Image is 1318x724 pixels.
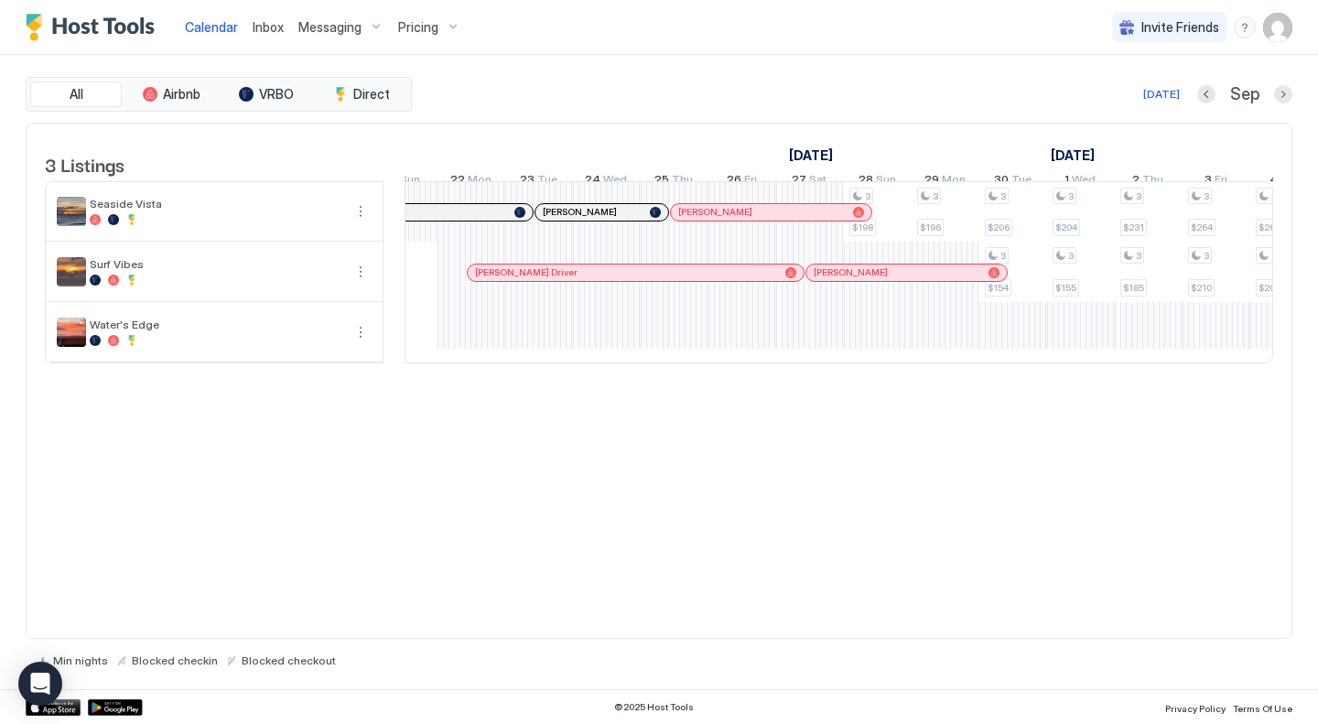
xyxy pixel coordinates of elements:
div: listing image [57,197,86,226]
a: Privacy Policy [1165,697,1226,717]
span: 2 [1132,172,1140,191]
span: 3 [1204,190,1209,202]
span: 3 Listings [45,150,124,178]
span: 30 [994,172,1009,191]
span: $198 [852,222,873,233]
span: 23 [520,172,535,191]
span: 4 [1269,172,1278,191]
span: [PERSON_NAME] Driver [475,266,578,278]
a: App Store [26,699,81,716]
span: 24 [585,172,600,191]
span: Sun [876,172,896,191]
span: 3 [933,190,938,202]
span: $185 [1123,282,1144,294]
div: menu [350,261,372,283]
span: Tue [537,172,557,191]
span: Tue [1011,172,1032,191]
div: listing image [57,257,86,286]
span: $206 [988,222,1010,233]
span: 1 [1064,172,1069,191]
span: Sun [400,172,420,191]
span: 3 [1068,190,1074,202]
span: Mon [942,172,966,191]
button: [DATE] [1140,83,1183,105]
div: listing image [57,318,86,347]
span: Thu [1142,172,1163,191]
div: Google Play Store [88,699,143,716]
button: More options [350,321,372,343]
span: 27 [792,172,806,191]
button: Direct [316,81,407,107]
span: All [70,86,83,103]
button: Airbnb [125,81,217,107]
span: VRBO [259,86,294,103]
span: 28 [859,172,873,191]
span: 22 [450,172,465,191]
span: Invite Friends [1141,19,1219,36]
span: Direct [353,86,390,103]
span: 29 [924,172,939,191]
span: Wed [1072,172,1096,191]
span: 26 [727,172,741,191]
span: [PERSON_NAME] [814,266,888,278]
button: All [30,81,122,107]
button: VRBO [221,81,312,107]
a: October 4, 2025 [1265,168,1302,195]
span: 3 [1271,250,1277,262]
span: $204 [1055,222,1077,233]
span: Fri [744,172,757,191]
a: September 30, 2025 [989,168,1036,195]
a: Host Tools Logo [26,14,163,41]
span: $154 [988,282,1009,294]
a: Calendar [185,17,238,37]
span: 3 [1136,190,1141,202]
span: $155 [1055,282,1076,294]
span: Terms Of Use [1233,703,1292,714]
span: [PERSON_NAME] [543,206,617,218]
span: Pricing [398,19,438,36]
span: 25 [654,172,669,191]
span: 3 [1271,190,1277,202]
div: tab-group [26,77,412,112]
span: Fri [1215,172,1227,191]
span: Messaging [298,19,362,36]
a: September 28, 2025 [854,168,901,195]
a: October 1, 2025 [1060,168,1100,195]
a: Inbox [253,17,284,37]
span: 3 [1068,250,1074,262]
span: 3 [1136,250,1141,262]
a: October 1, 2025 [1046,142,1099,168]
a: September 1, 2025 [784,142,837,168]
div: [DATE] [1143,86,1180,103]
span: © 2025 Host Tools [614,701,694,713]
span: $210 [1191,282,1212,294]
span: $231 [1123,222,1144,233]
a: Terms Of Use [1233,697,1292,717]
span: Mon [468,172,492,191]
span: Blocked checkin [132,654,218,667]
span: 3 [1000,190,1006,202]
button: More options [350,261,372,283]
a: September 29, 2025 [920,168,970,195]
div: menu [1234,16,1256,38]
span: Surf Vibes [90,257,342,271]
span: 3 [1204,250,1209,262]
a: September 26, 2025 [722,168,762,195]
div: User profile [1263,13,1292,42]
div: menu [350,200,372,222]
span: Blocked checkout [242,654,336,667]
div: Open Intercom Messenger [18,662,62,706]
span: Privacy Policy [1165,703,1226,714]
span: $208 [1259,282,1280,294]
span: $264 [1191,222,1213,233]
span: $260 [1259,222,1280,233]
div: menu [350,321,372,343]
span: Min nights [53,654,108,667]
span: Sat [809,172,826,191]
span: [PERSON_NAME] [678,206,752,218]
a: September 22, 2025 [446,168,496,195]
span: Seaside Vista [90,197,342,211]
a: September 23, 2025 [515,168,562,195]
